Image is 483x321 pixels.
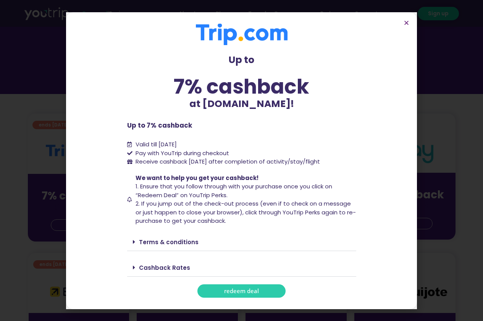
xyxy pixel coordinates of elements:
[127,76,356,97] div: 7% cashback
[127,53,356,67] p: Up to
[139,264,190,272] a: Cashback Rates
[134,149,229,158] span: Pay with YouTrip during checkout
[136,157,320,165] span: Receive cashback [DATE] after completion of activity/stay/flight
[127,121,192,130] b: Up to 7% cashback
[404,20,409,26] a: Close
[197,284,286,298] a: redeem deal
[136,140,177,148] span: Valid till [DATE]
[139,238,199,246] a: Terms & conditions
[136,174,258,182] span: We want to help you get your cashback!
[136,199,356,225] span: 2. If you jump out of the check-out process (even if to check on a message or just happen to clos...
[127,259,356,277] div: Cashback Rates
[136,182,332,199] span: 1. Ensure that you follow through with your purchase once you click on “Redeem Deal” on YouTrip P...
[127,233,356,251] div: Terms & conditions
[224,288,259,294] span: redeem deal
[127,97,356,111] p: at [DOMAIN_NAME]!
